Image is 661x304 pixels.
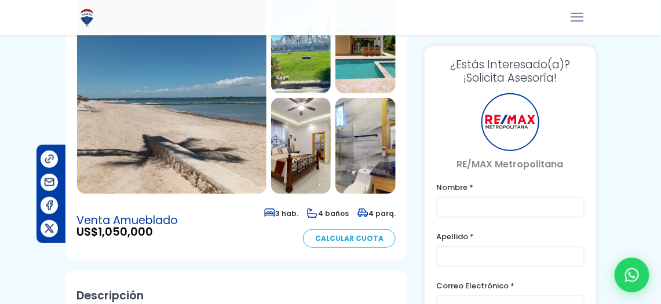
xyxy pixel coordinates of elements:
div: RE/MAX Metropolitana [481,93,539,151]
img: Compartir [43,177,56,189]
a: mobile menu [568,8,587,27]
span: 4 parq. [357,208,396,218]
span: 4 baños [307,208,349,218]
label: Apellido * [436,229,584,244]
label: Correo Electrónico * [436,279,584,293]
img: Compartir [43,153,56,166]
img: Logo de REMAX [77,8,97,28]
img: Casa en Playa Nueva Romana [271,98,331,194]
h3: ¡Solicita Asesoría! [436,58,584,85]
span: US$ [77,226,178,238]
span: ¿Estás Interesado(a)? [436,58,584,71]
a: Calcular Cuota [303,229,396,248]
p: RE/MAX Metropolitana [436,157,584,171]
label: Nombre * [436,180,584,195]
img: Compartir [43,223,56,235]
span: 1,050,000 [98,224,154,240]
span: 3 hab. [264,208,298,218]
img: Compartir [43,200,56,212]
span: Venta Amueblado [77,215,178,226]
img: Casa en Playa Nueva Romana [335,98,396,194]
